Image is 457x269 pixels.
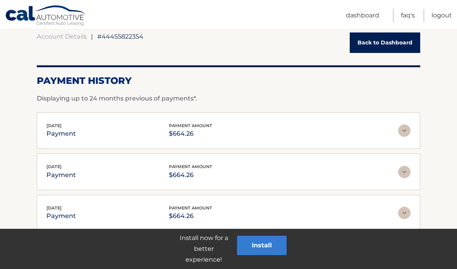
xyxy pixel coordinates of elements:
span: [DATE] [46,205,62,211]
a: Back to Dashboard [350,32,420,53]
a: Dashboard [346,9,379,22]
a: Account Details [37,32,87,40]
p: $664.26 [169,128,212,139]
span: | [91,32,93,40]
img: accordion-rest.svg [398,207,411,219]
span: payment amount [169,164,212,169]
a: Logout [431,9,452,22]
img: accordion-rest.svg [398,124,411,137]
span: #44455822354 [97,32,143,40]
span: [DATE] [46,123,62,128]
h2: Payment History [37,75,420,87]
p: payment [46,211,76,221]
span: [DATE] [46,164,62,169]
img: accordion-rest.svg [398,166,411,178]
span: payment amount [169,123,212,128]
p: payment [46,170,76,180]
button: Install [237,236,287,255]
a: Cal Automotive [5,5,86,27]
p: Displaying up to 24 months previous of payments*. [37,94,420,103]
p: $664.26 [169,170,212,180]
span: payment amount [169,205,212,211]
p: $664.26 [169,211,212,221]
a: FAQ's [401,9,415,22]
p: payment [46,128,76,139]
p: Install now for a better experience! [170,233,237,265]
